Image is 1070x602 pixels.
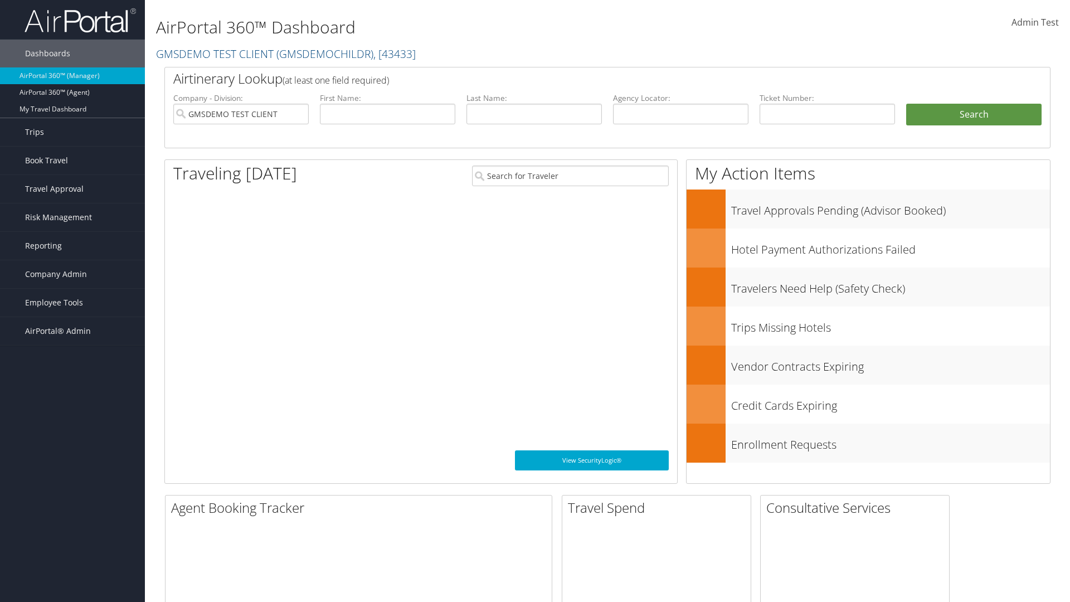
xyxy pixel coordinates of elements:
button: Search [906,104,1042,126]
a: GMSDEMO TEST CLIENT [156,46,416,61]
h3: Travel Approvals Pending (Advisor Booked) [731,197,1050,219]
h2: Consultative Services [766,498,949,517]
input: Search for Traveler [472,166,669,186]
h3: Hotel Payment Authorizations Failed [731,236,1050,258]
span: AirPortal® Admin [25,317,91,345]
a: Vendor Contracts Expiring [687,346,1050,385]
span: Admin Test [1011,16,1059,28]
h2: Travel Spend [568,498,751,517]
a: Admin Test [1011,6,1059,40]
label: Agency Locator: [613,93,748,104]
span: Company Admin [25,260,87,288]
a: View SecurityLogic® [515,450,669,470]
a: Credit Cards Expiring [687,385,1050,424]
span: ( GMSDEMOCHILDR ) [276,46,373,61]
label: Company - Division: [173,93,309,104]
span: Dashboards [25,40,70,67]
a: Trips Missing Hotels [687,307,1050,346]
h3: Vendor Contracts Expiring [731,353,1050,375]
span: Travel Approval [25,175,84,203]
label: Last Name: [466,93,602,104]
h1: My Action Items [687,162,1050,185]
span: Trips [25,118,44,146]
h2: Airtinerary Lookup [173,69,968,88]
img: airportal-logo.png [25,7,136,33]
a: Travelers Need Help (Safety Check) [687,268,1050,307]
label: First Name: [320,93,455,104]
a: Travel Approvals Pending (Advisor Booked) [687,190,1050,229]
h2: Agent Booking Tracker [171,498,552,517]
h1: AirPortal 360™ Dashboard [156,16,758,39]
label: Ticket Number: [760,93,895,104]
span: (at least one field required) [283,74,389,86]
span: , [ 43433 ] [373,46,416,61]
span: Reporting [25,232,62,260]
h3: Travelers Need Help (Safety Check) [731,275,1050,297]
h3: Trips Missing Hotels [731,314,1050,336]
h3: Enrollment Requests [731,431,1050,453]
span: Book Travel [25,147,68,174]
span: Risk Management [25,203,92,231]
span: Employee Tools [25,289,83,317]
a: Enrollment Requests [687,424,1050,463]
h3: Credit Cards Expiring [731,392,1050,414]
a: Hotel Payment Authorizations Failed [687,229,1050,268]
h1: Traveling [DATE] [173,162,297,185]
